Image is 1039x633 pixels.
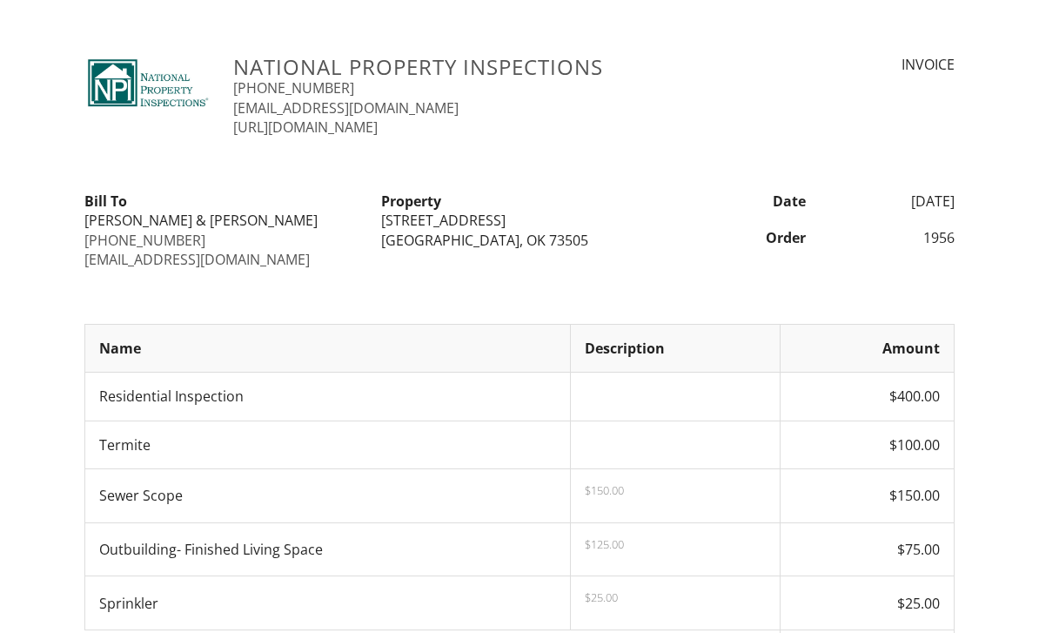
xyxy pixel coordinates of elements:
[753,55,955,74] div: INVOICE
[85,576,571,630] td: Sprinkler
[85,421,571,468] td: Termite
[233,98,459,118] a: [EMAIL_ADDRESS][DOMAIN_NAME]
[816,192,965,211] div: [DATE]
[84,55,212,110] img: npilogotm.jpg
[585,483,766,497] p: $150.00
[780,324,954,372] th: Amount
[585,590,766,604] p: $25.00
[668,192,817,211] div: Date
[85,373,571,421] td: Residential Inspection
[571,324,781,372] th: Description
[233,78,354,98] a: [PHONE_NUMBER]
[84,250,310,269] a: [EMAIL_ADDRESS][DOMAIN_NAME]
[84,192,127,211] strong: Bill To
[668,228,817,247] div: Order
[233,55,732,78] h3: National Property Inspections
[816,228,965,247] div: 1956
[233,118,378,137] a: [URL][DOMAIN_NAME]
[85,324,571,372] th: Name
[85,468,571,522] td: Sewer Scope
[780,522,954,576] td: $75.00
[780,421,954,468] td: $100.00
[780,468,954,522] td: $150.00
[84,231,205,250] a: [PHONE_NUMBER]
[780,576,954,630] td: $25.00
[85,522,571,576] td: Outbuilding- Finished Living Space
[381,231,657,250] div: [GEOGRAPHIC_DATA], OK 73505
[84,211,360,230] div: [PERSON_NAME] & [PERSON_NAME]
[381,211,657,230] div: [STREET_ADDRESS]
[585,537,766,551] p: $125.00
[381,192,441,211] strong: Property
[780,373,954,421] td: $400.00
